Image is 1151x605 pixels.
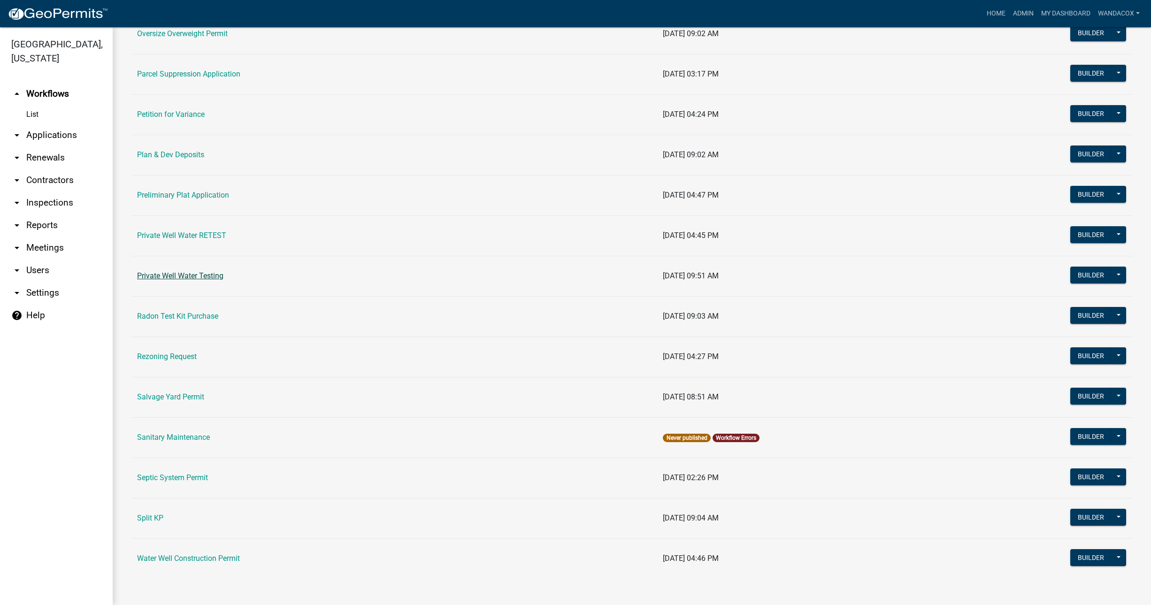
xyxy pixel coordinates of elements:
[137,150,204,159] a: Plan & Dev Deposits
[1070,105,1112,122] button: Builder
[11,197,23,208] i: arrow_drop_down
[1070,468,1112,485] button: Builder
[1070,549,1112,566] button: Builder
[1037,5,1094,23] a: My Dashboard
[11,88,23,100] i: arrow_drop_up
[137,473,208,482] a: Septic System Permit
[137,69,240,78] a: Parcel Suppression Application
[1070,226,1112,243] button: Builder
[137,271,223,280] a: Private Well Water Testing
[1070,347,1112,364] button: Builder
[663,231,719,240] span: [DATE] 04:45 PM
[663,29,719,38] span: [DATE] 09:02 AM
[663,473,719,482] span: [DATE] 02:26 PM
[663,110,719,119] span: [DATE] 04:24 PM
[663,271,719,280] span: [DATE] 09:51 AM
[1070,186,1112,203] button: Builder
[663,392,719,401] span: [DATE] 08:51 AM
[11,310,23,321] i: help
[137,312,218,321] a: Radon Test Kit Purchase
[137,513,163,522] a: Split KP
[663,434,710,442] span: Never published
[1070,267,1112,283] button: Builder
[1070,388,1112,405] button: Builder
[663,513,719,522] span: [DATE] 09:04 AM
[11,152,23,163] i: arrow_drop_down
[663,312,719,321] span: [DATE] 09:03 AM
[11,175,23,186] i: arrow_drop_down
[137,433,210,442] a: Sanitary Maintenance
[137,110,205,119] a: Petition for Variance
[137,191,229,199] a: Preliminary Plat Application
[716,435,756,441] a: Workflow Errors
[137,352,197,361] a: Rezoning Request
[137,231,226,240] a: Private Well Water RETEST
[11,220,23,231] i: arrow_drop_down
[1070,428,1112,445] button: Builder
[137,392,204,401] a: Salvage Yard Permit
[1070,24,1112,41] button: Builder
[11,130,23,141] i: arrow_drop_down
[1070,307,1112,324] button: Builder
[663,352,719,361] span: [DATE] 04:27 PM
[11,287,23,299] i: arrow_drop_down
[663,554,719,563] span: [DATE] 04:46 PM
[1009,5,1037,23] a: Admin
[1070,146,1112,162] button: Builder
[137,554,240,563] a: Water Well Construction Permit
[137,29,228,38] a: Oversize Overweight Permit
[1094,5,1143,23] a: WandaCox
[11,242,23,253] i: arrow_drop_down
[1070,509,1112,526] button: Builder
[663,150,719,159] span: [DATE] 09:02 AM
[663,69,719,78] span: [DATE] 03:17 PM
[663,191,719,199] span: [DATE] 04:47 PM
[1070,65,1112,82] button: Builder
[11,265,23,276] i: arrow_drop_down
[983,5,1009,23] a: Home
